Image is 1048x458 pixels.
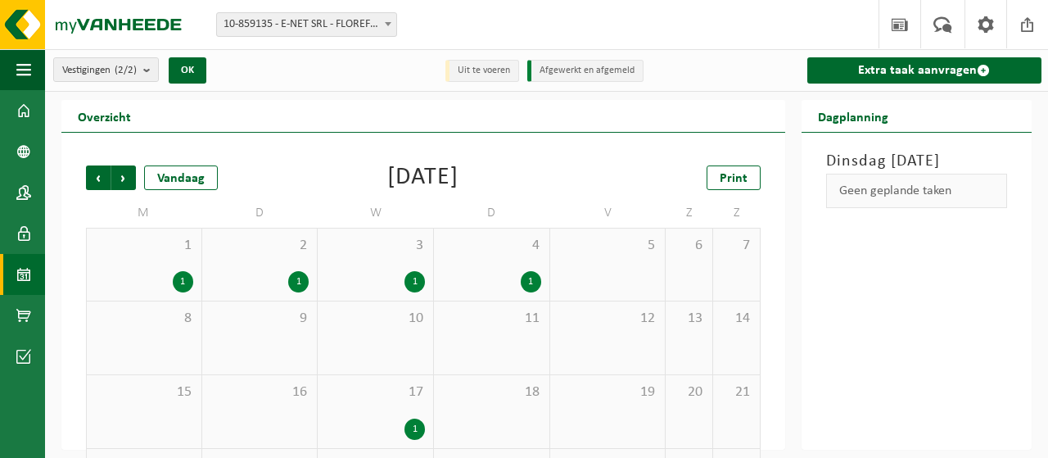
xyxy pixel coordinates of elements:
td: Z [666,198,713,228]
td: Z [713,198,761,228]
span: 21 [721,383,752,401]
span: 9 [210,310,309,328]
span: 2 [210,237,309,255]
td: W [318,198,434,228]
count: (2/2) [115,65,137,75]
div: 1 [521,271,541,292]
span: Vorige [86,166,111,190]
span: 6 [674,237,704,255]
span: 8 [95,310,193,328]
span: 18 [442,383,541,401]
div: [DATE] [387,166,458,190]
a: Print [707,166,761,190]
span: 12 [558,310,657,328]
h2: Dagplanning [802,100,905,132]
span: 3 [326,237,425,255]
button: Vestigingen(2/2) [53,57,159,82]
span: 14 [721,310,752,328]
td: D [202,198,318,228]
h3: Dinsdag [DATE] [826,149,1007,174]
iframe: chat widget [8,422,273,458]
div: Geen geplande taken [826,174,1007,208]
li: Uit te voeren [445,60,519,82]
span: 13 [674,310,704,328]
span: Volgende [111,166,136,190]
span: 19 [558,383,657,401]
span: 4 [442,237,541,255]
span: 11 [442,310,541,328]
li: Afgewerkt en afgemeld [527,60,644,82]
span: 5 [558,237,657,255]
span: 16 [210,383,309,401]
span: 10-859135 - E-NET SRL - FLOREFFE [217,13,396,36]
span: 17 [326,383,425,401]
div: 1 [404,271,425,292]
div: Vandaag [144,166,218,190]
div: 1 [173,271,193,292]
span: 10-859135 - E-NET SRL - FLOREFFE [216,12,397,37]
span: 10 [326,310,425,328]
td: D [434,198,550,228]
td: V [550,198,666,228]
span: 20 [674,383,704,401]
span: 15 [95,383,193,401]
a: Extra taak aanvragen [807,57,1041,84]
span: Print [720,172,748,185]
span: 7 [721,237,752,255]
span: 1 [95,237,193,255]
div: 1 [404,419,425,440]
td: M [86,198,202,228]
span: Vestigingen [62,58,137,83]
button: OK [169,57,206,84]
div: 1 [288,271,309,292]
h2: Overzicht [61,100,147,132]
